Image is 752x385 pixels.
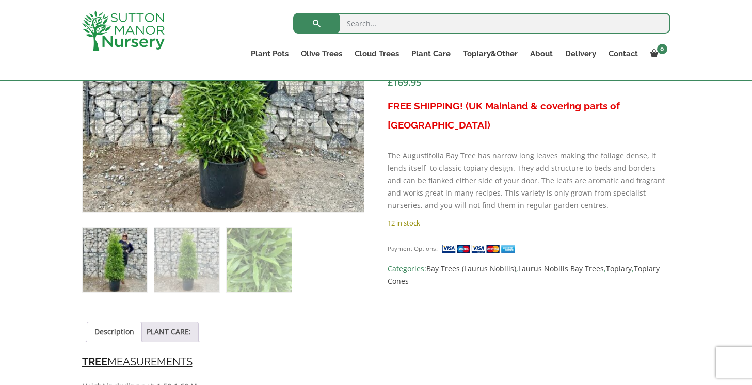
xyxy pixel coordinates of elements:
[154,228,219,292] img: Laurus nobilis - Angustifolia Bay Tree Cone/Pyramid 1.50-1.60M - Image 2
[524,46,559,61] a: About
[606,264,632,274] a: Topiary
[83,228,147,292] img: Laurus nobilis - Angustifolia Bay Tree Cone/Pyramid 1.50-1.60M
[245,46,295,61] a: Plant Pots
[518,264,604,274] a: Laurus Nobilis Bay Trees
[388,97,670,135] h3: FREE SHIPPING! (UK Mainland & covering parts of [GEOGRAPHIC_DATA])
[559,46,602,61] a: Delivery
[82,10,165,51] img: logo
[147,322,191,342] a: PLANT CARE:
[388,76,393,88] span: £
[227,228,291,292] img: Laurus nobilis - Angustifolia Bay Tree Cone/Pyramid 1.50-1.60M - Image 3
[405,46,457,61] a: Plant Care
[348,46,405,61] a: Cloud Trees
[644,46,670,61] a: 0
[388,217,670,229] p: 12 in stock
[388,150,670,212] p: The Augustifolia Bay Tree has narrow long leaves making the foliage dense, it lends itself to cla...
[602,46,644,61] a: Contact
[295,46,348,61] a: Olive Trees
[441,244,519,254] img: payment supported
[388,245,438,252] small: Payment Options:
[388,263,670,287] span: Categories: , , ,
[82,356,193,368] span: MEASUREMENTS
[94,322,134,342] a: Description
[388,76,421,88] bdi: 169.95
[426,264,516,274] a: Bay Trees (Laurus Nobilis)
[82,356,107,368] strong: TREE
[657,44,667,54] span: 0
[457,46,524,61] a: Topiary&Other
[293,13,670,34] input: Search...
